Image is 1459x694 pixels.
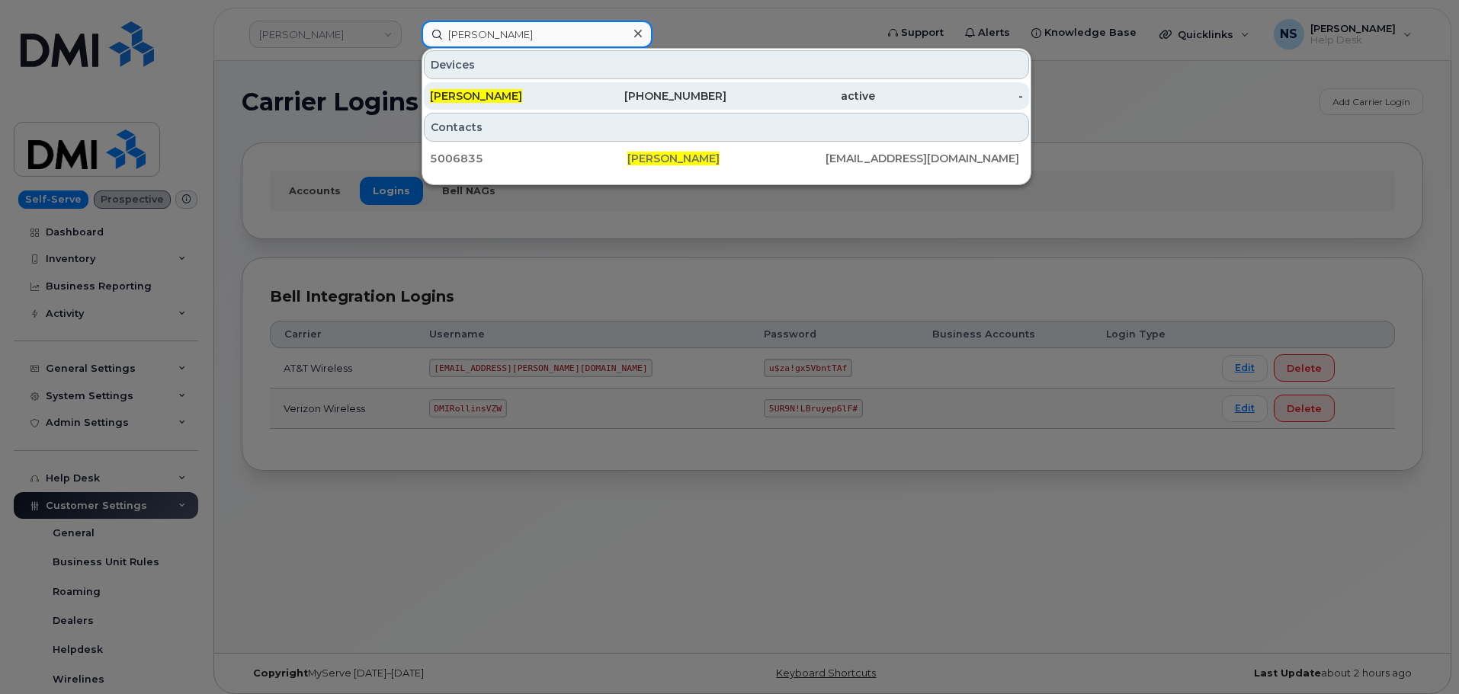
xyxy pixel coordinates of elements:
div: [EMAIL_ADDRESS][DOMAIN_NAME] [826,151,1023,166]
div: active [726,88,875,104]
div: Contacts [424,113,1029,142]
a: 5006835[PERSON_NAME][EMAIL_ADDRESS][DOMAIN_NAME] [424,145,1029,172]
span: [PERSON_NAME] [627,152,720,165]
div: [PHONE_NUMBER] [579,88,727,104]
span: [PERSON_NAME] [430,89,522,103]
div: - [875,88,1024,104]
div: Devices [424,50,1029,79]
a: [PERSON_NAME][PHONE_NUMBER]active- [424,82,1029,110]
div: 5006835 [430,151,627,166]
